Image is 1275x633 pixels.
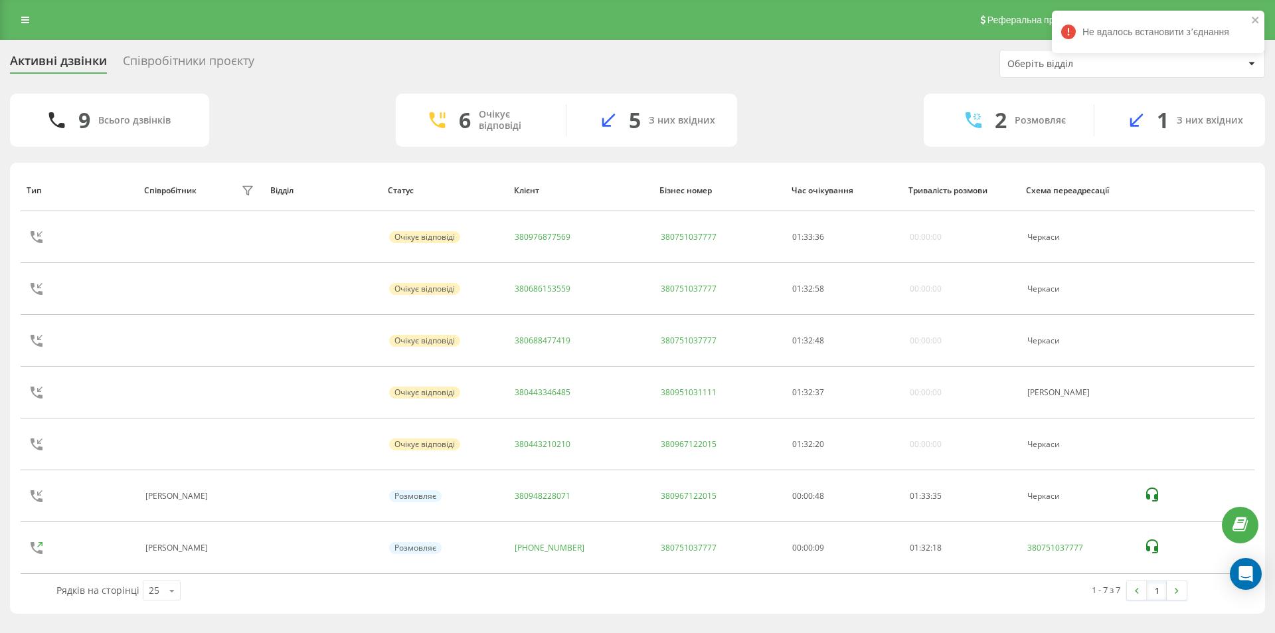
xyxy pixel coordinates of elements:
[144,186,197,195] div: Співробітник
[1092,583,1120,596] div: 1 - 7 з 7
[515,438,570,450] a: 380443210210
[792,186,896,195] div: Час очікування
[1007,58,1166,70] div: Оберіть відділ
[389,490,442,502] div: Розмовляє
[815,387,824,398] span: 37
[1251,15,1260,27] button: close
[815,231,824,242] span: 36
[910,336,942,345] div: 00:00:00
[910,232,942,242] div: 00:00:00
[792,283,802,294] span: 01
[910,543,942,553] div: : :
[804,438,813,450] span: 32
[1027,440,1130,449] div: Черкаси
[515,490,570,501] a: 380948228071
[792,543,895,553] div: 00:00:09
[515,231,570,242] a: 380976877569
[910,388,942,397] div: 00:00:00
[661,542,717,553] a: 380751037777
[987,15,1085,25] span: Реферальна програма
[145,543,211,553] div: [PERSON_NAME]
[389,542,442,554] div: Розмовляє
[389,283,460,295] div: Очікує відповіді
[389,231,460,243] div: Очікує відповіді
[932,542,942,553] span: 18
[10,54,107,74] div: Активні дзвінки
[479,109,546,132] div: Очікує відповіді
[792,438,802,450] span: 01
[661,231,717,242] a: 380751037777
[815,283,824,294] span: 58
[661,490,717,501] a: 380967122015
[1027,284,1130,294] div: Черкаси
[910,284,942,294] div: 00:00:00
[815,335,824,346] span: 48
[1147,581,1167,600] a: 1
[804,335,813,346] span: 32
[910,542,919,553] span: 01
[932,490,942,501] span: 35
[514,186,647,195] div: Клієнт
[1052,11,1264,53] div: Не вдалось встановити зʼєднання
[908,186,1013,195] div: Тривалість розмови
[921,542,930,553] span: 32
[629,108,641,133] div: 5
[1027,336,1130,345] div: Черкаси
[1157,108,1169,133] div: 1
[649,115,715,126] div: З них вхідних
[388,186,501,195] div: Статус
[78,108,90,133] div: 9
[149,584,159,597] div: 25
[270,186,375,195] div: Відділ
[459,108,471,133] div: 6
[515,542,584,553] a: [PHONE_NUMBER]
[659,186,779,195] div: Бізнес номер
[995,108,1007,133] div: 2
[661,283,717,294] a: 380751037777
[661,335,717,346] a: 380751037777
[123,54,254,74] div: Співробітники проєкту
[910,440,942,449] div: 00:00:00
[804,283,813,294] span: 32
[792,232,824,242] div: : :
[145,492,211,501] div: [PERSON_NAME]
[910,492,942,501] div: : :
[1015,115,1066,126] div: Розмовляє
[389,335,460,347] div: Очікує відповіді
[661,387,717,398] a: 380951031111
[98,115,171,126] div: Всього дзвінків
[389,387,460,399] div: Очікує відповіді
[389,438,460,450] div: Очікує відповіді
[1230,558,1262,590] div: Open Intercom Messenger
[1027,388,1130,397] div: [PERSON_NAME]
[921,490,930,501] span: 33
[1026,186,1131,195] div: Схема переадресації
[27,186,131,195] div: Тип
[661,438,717,450] a: 380967122015
[792,492,895,501] div: 00:00:48
[1177,115,1243,126] div: З них вхідних
[792,440,824,449] div: : :
[792,336,824,345] div: : :
[815,438,824,450] span: 20
[1027,492,1130,501] div: Черкаси
[792,388,824,397] div: : :
[515,283,570,294] a: 380686153559
[792,335,802,346] span: 01
[804,231,813,242] span: 33
[515,387,570,398] a: 380443346485
[56,584,139,596] span: Рядків на сторінці
[910,490,919,501] span: 01
[1027,232,1130,242] div: Черкаси
[792,284,824,294] div: : :
[792,231,802,242] span: 01
[515,335,570,346] a: 380688477419
[792,387,802,398] span: 01
[1027,543,1083,553] a: 380751037777
[804,387,813,398] span: 32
